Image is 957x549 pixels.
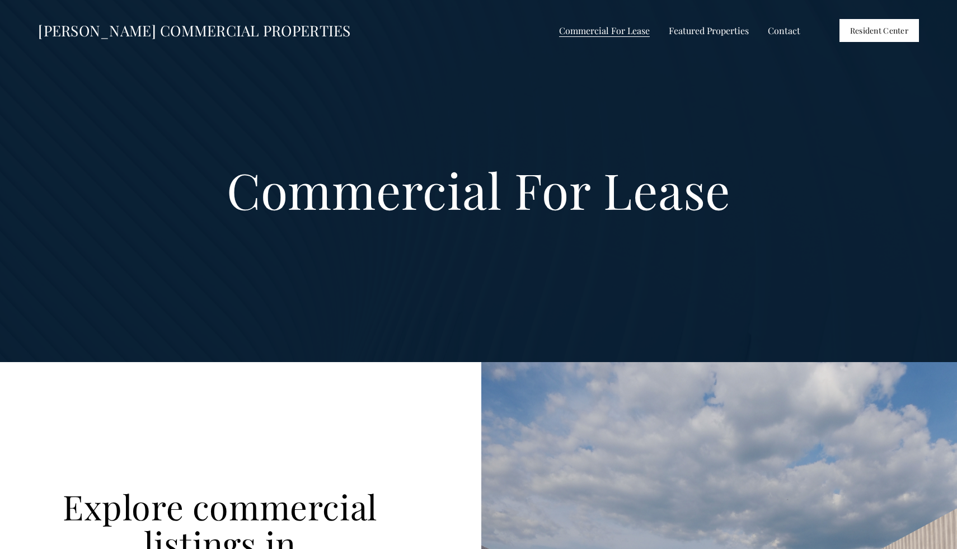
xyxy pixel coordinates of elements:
a: Contact [768,22,800,39]
a: [PERSON_NAME] COMMERCIAL PROPERTIES [38,21,350,40]
h1: Commercial For Lease [38,165,918,215]
span: Featured Properties [669,24,749,38]
a: folder dropdown [559,22,650,39]
span: Commercial For Lease [559,24,650,38]
a: Resident Center [839,19,919,41]
a: folder dropdown [669,22,749,39]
